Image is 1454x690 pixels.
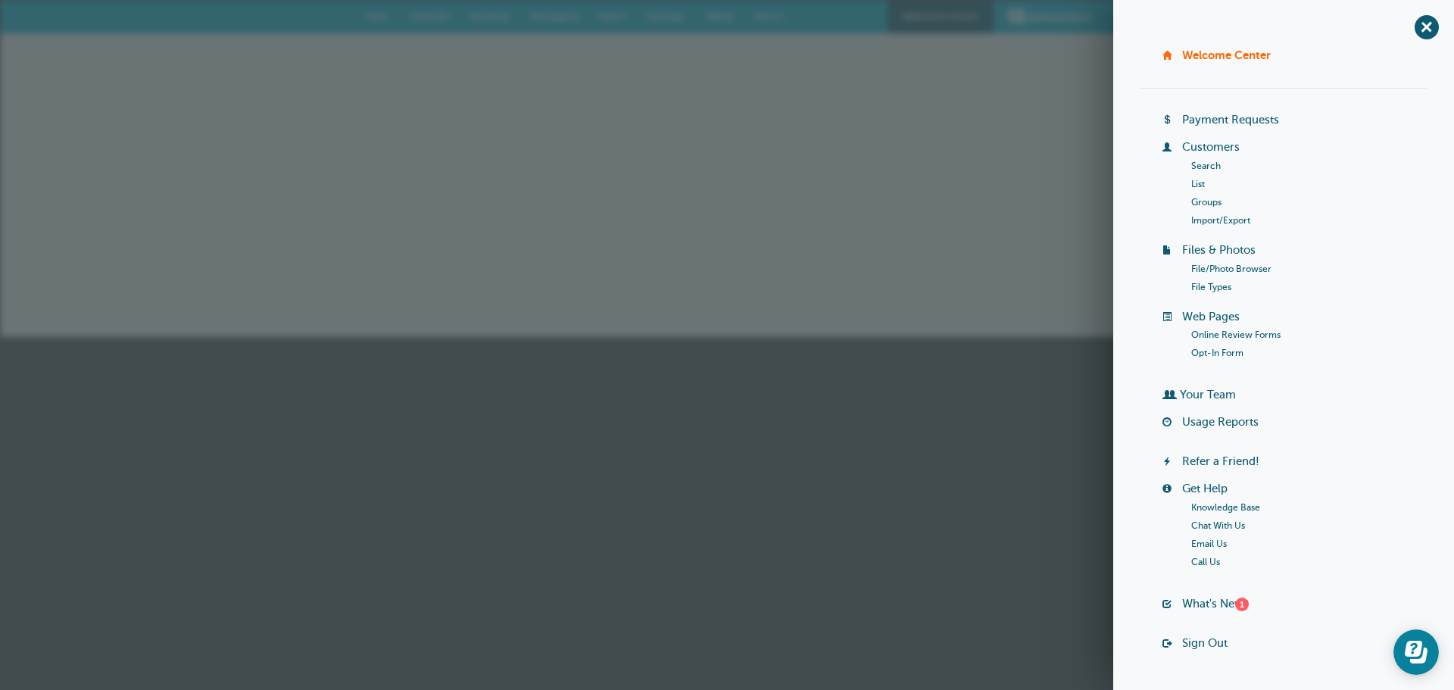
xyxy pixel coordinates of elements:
a: Email Us [1191,539,1227,549]
span: Messaging [530,11,579,22]
a: Import/Export [1191,215,1250,226]
a: Usage Reports [1182,416,1259,428]
a: Files & Photos [1182,244,1256,256]
span: Settings [647,11,685,22]
a: Get Help [1182,482,1228,495]
a: Refer a Friend! [1182,455,1259,467]
span: New [367,11,388,22]
a: Knowledge Base [1191,502,1260,513]
div: 1 [1235,598,1249,611]
a: Sign Out [1182,637,1228,649]
span: More [754,11,778,22]
span: + [1409,10,1443,44]
a: Web Pages [1182,311,1240,323]
a: Your Team [1180,389,1236,401]
a: List [1191,179,1205,189]
a: What's New? [1182,598,1249,610]
iframe: Resource center [1393,629,1439,675]
a: Opt-In Form [1191,348,1243,358]
a: Groups [1191,197,1222,208]
span: Booking [471,11,509,22]
a: File Types [1191,282,1231,292]
a: Search [1191,161,1221,171]
a: Payment Requests [1182,114,1279,126]
a: Call Us [1191,557,1220,567]
a: Online Review Forms [1191,329,1281,340]
span: Blasts [600,11,626,22]
a: Customers [1182,141,1240,153]
span: Billing [706,11,733,22]
span: Calendar [409,11,450,22]
a: Welcome Center [1182,48,1271,61]
a: File/Photo Browser [1191,264,1271,274]
a: Chat With Us [1191,520,1245,531]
